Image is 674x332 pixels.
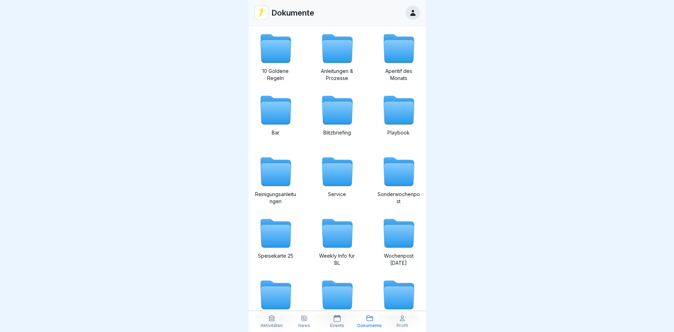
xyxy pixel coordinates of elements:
p: Aperitif des Monats [378,68,420,82]
p: Dokumente [357,323,382,328]
a: Sonderwochenpost [378,155,420,205]
p: Blitzbriefing [316,129,358,136]
a: Service [316,155,358,205]
a: Wochenpost Mai 2025 [378,278,420,328]
p: Aktivitäten [260,323,283,328]
a: Wochenpost [DATE] [378,216,420,267]
a: Wochenpost Juli 2025 [254,278,297,328]
p: Dokumente [271,8,314,17]
img: vd4jgc378hxa8p7qw0fvrl7x.png [255,6,268,19]
a: Wochenpost Juni 2025 [316,278,358,328]
a: 10 Goldene Regeln [254,32,297,82]
p: Reinigungsanleitungen [254,191,297,205]
a: Speisekarte 25 [254,216,297,267]
p: Bar [254,129,297,136]
p: 10 Goldene Regeln [254,68,297,82]
p: Service [316,191,358,198]
p: Wochenpost [DATE] [378,252,420,267]
a: Bar [254,93,297,143]
p: Anleitungen & Prozesse [316,68,358,82]
p: Speisekarte 25 [254,252,297,259]
a: Blitzbriefing [316,93,358,143]
p: Events [330,323,344,328]
p: Sonderwochenpost [378,191,420,205]
a: Playbook [378,93,420,143]
p: News [298,323,310,328]
p: Weekly Info für BL [316,252,358,267]
a: Anleitungen & Prozesse [316,32,358,82]
a: Reinigungsanleitungen [254,155,297,205]
p: Playbook [378,129,420,136]
a: Aperitif des Monats [378,32,420,82]
a: Weekly Info für BL [316,216,358,267]
p: Profil [397,323,408,328]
